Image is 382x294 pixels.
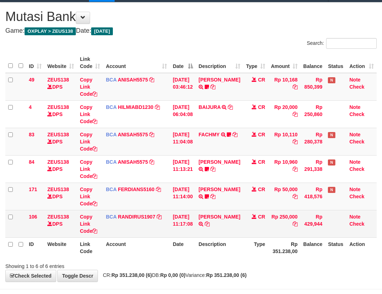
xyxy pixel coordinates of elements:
span: OXPLAY > ZEUS138 [25,27,76,35]
a: Copy DONNY ARIYA to clipboard [210,194,215,199]
td: Rp 10,110 [268,128,300,155]
td: Rp 291,338 [300,155,325,183]
a: Note [350,77,361,83]
a: Copy FERDIANS5160 to clipboard [156,187,161,192]
a: Copy INA PAUJANAH to clipboard [210,84,215,90]
a: [PERSON_NAME] [199,187,240,192]
a: ZEUS138 [47,214,69,220]
td: Rp 250,000 [268,210,300,237]
span: 4 [29,104,32,110]
td: DPS [45,73,77,101]
span: BCA [106,214,116,220]
span: CR [258,159,265,165]
td: Rp 10,960 [268,155,300,183]
a: Copy Rp 10,960 to clipboard [293,166,298,172]
td: Rp 250,860 [300,100,325,128]
a: Copy Link Code [80,104,97,124]
span: 106 [29,214,37,220]
a: Copy ANISAH5575 to clipboard [149,77,154,83]
span: Has Note [328,132,335,138]
strong: Rp 351.238,00 (6) [111,272,152,278]
span: CR [258,132,265,137]
td: Rp 50,000 [268,183,300,210]
a: BAIJURA [199,104,221,110]
span: BCA [106,77,116,83]
a: Copy RANDIRUS1907 to clipboard [157,214,162,220]
span: CR: DB: Variance: [99,272,247,278]
h4: Game: Date: [5,27,377,35]
a: FERDIANS5160 [118,187,155,192]
a: Copy Rp 10,110 to clipboard [293,139,298,145]
a: Copy Link Code [80,187,97,206]
a: Copy ANISAH5575 to clipboard [149,159,154,165]
a: Check [350,139,365,145]
span: Has Note [328,187,335,193]
a: ZEUS138 [47,104,69,110]
a: ANISAH5575 [118,159,148,165]
a: ZEUS138 [47,77,69,83]
a: Copy BAIJURA to clipboard [228,104,233,110]
a: Toggle Descr [57,270,98,282]
a: Check [350,166,365,172]
a: Note [350,132,361,137]
span: CR [258,77,265,83]
a: Check [350,111,365,117]
span: [DATE] [91,27,113,35]
th: Date [170,237,195,258]
a: Check [350,84,365,90]
th: Date: activate to sort column descending [170,53,195,73]
td: DPS [45,100,77,128]
th: Rp 351.238,00 [268,237,300,258]
td: Rp 10,168 [268,73,300,101]
td: [DATE] 06:04:08 [170,100,195,128]
strong: Rp 0,00 (0) [160,272,185,278]
td: Rp 418,576 [300,183,325,210]
th: Balance [300,237,325,258]
h1: Mutasi Bank [5,10,377,24]
td: DPS [45,183,77,210]
div: Showing 1 to 6 of 6 entries [5,260,154,270]
a: Copy ALEX CHANDRA to clipboard [205,221,210,227]
th: ID: activate to sort column ascending [26,53,45,73]
td: DPS [45,128,77,155]
th: Link Code [77,237,103,258]
th: Type: activate to sort column ascending [243,53,268,73]
th: Action [347,237,377,258]
td: [DATE] 11:17:08 [170,210,195,237]
td: [DATE] 11:14:00 [170,183,195,210]
td: Rp 850,399 [300,73,325,101]
td: DPS [45,210,77,237]
th: Status [325,53,346,73]
a: Copy Rp 250,000 to clipboard [293,221,298,227]
a: Copy HILMIABD1230 to clipboard [155,104,160,110]
a: Copy Link Code [80,132,97,152]
span: CR [258,104,265,110]
th: ID [26,237,45,258]
span: 83 [29,132,35,137]
a: Copy Link Code [80,77,97,97]
a: Copy ANISAH5575 to clipboard [149,132,154,137]
span: 84 [29,159,35,165]
a: ZEUS138 [47,187,69,192]
td: Rp 20,000 [268,100,300,128]
a: ZEUS138 [47,132,69,137]
a: Copy Rp 10,168 to clipboard [293,84,298,90]
span: BCA [106,132,116,137]
a: [PERSON_NAME] [199,77,240,83]
th: Description [196,237,243,258]
span: BCA [106,104,116,110]
a: ANISAH5575 [118,132,148,137]
th: Status [325,237,346,258]
th: Amount: activate to sort column ascending [268,53,300,73]
span: BCA [106,159,116,165]
input: Search: [326,38,377,49]
a: ZEUS138 [47,159,69,165]
td: [DATE] 11:13:21 [170,155,195,183]
a: Copy DICKI ANANTO to clipboard [210,166,215,172]
span: BCA [106,187,116,192]
a: Check [350,194,365,199]
a: Note [350,159,361,165]
a: [PERSON_NAME] [199,159,240,165]
td: Rp 280,378 [300,128,325,155]
th: Description: activate to sort column ascending [196,53,243,73]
